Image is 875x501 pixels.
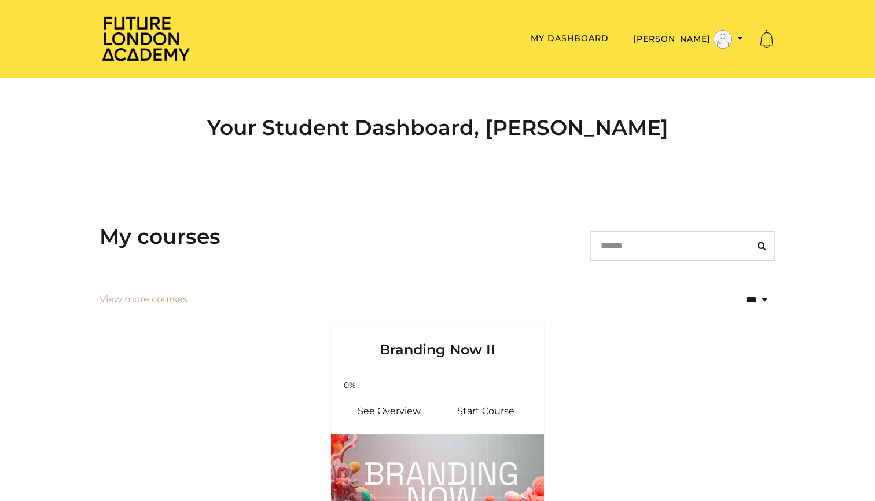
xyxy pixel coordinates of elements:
a: View more courses [100,292,187,306]
h2: Your Student Dashboard, [PERSON_NAME] [100,115,775,140]
a: My Dashboard [531,33,609,43]
a: Branding Now II [331,323,544,372]
span: 0% [336,379,363,392]
a: Branding Now II: Resume Course [437,397,535,425]
h3: My courses [100,224,220,249]
select: status [708,286,775,313]
button: Toggle menu [630,30,747,49]
h3: Branding Now II [345,323,530,359]
a: Branding Now II: See Overview [340,397,437,425]
img: Home Page [100,15,192,62]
